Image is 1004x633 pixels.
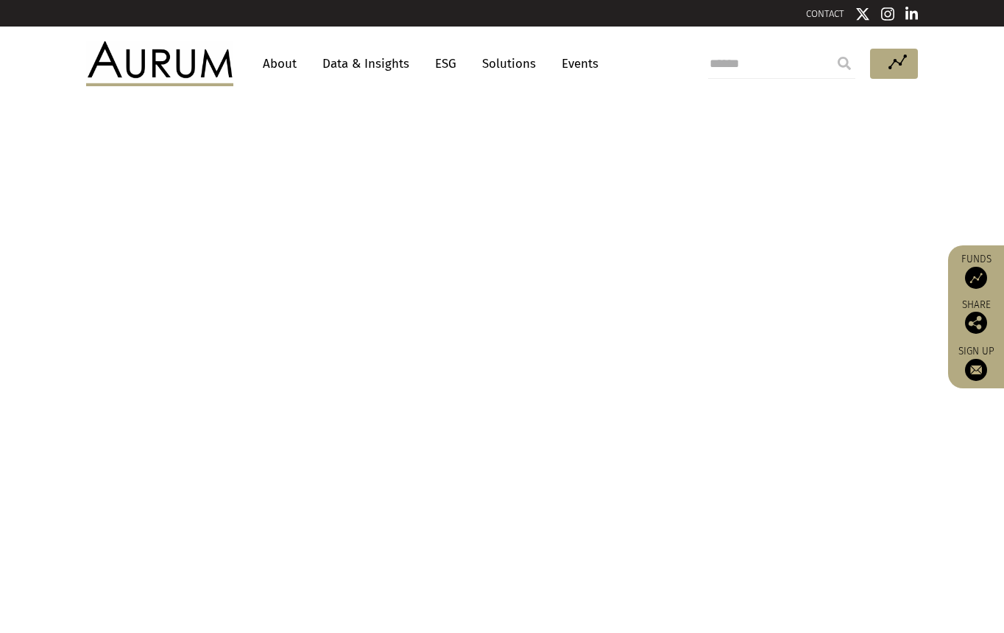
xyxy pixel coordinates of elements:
a: CONTACT [806,8,844,19]
div: Share [955,300,997,334]
img: Twitter icon [855,7,870,21]
a: Data & Insights [315,50,417,77]
img: Aurum [86,41,233,85]
img: Sign up to our newsletter [965,359,987,381]
a: ESG [428,50,464,77]
a: Solutions [475,50,543,77]
a: Funds [955,253,997,289]
img: Access Funds [965,267,987,289]
input: Submit [830,49,859,78]
a: About [255,50,304,77]
a: Events [554,50,598,77]
img: Instagram icon [881,7,894,21]
img: Linkedin icon [905,7,919,21]
img: Share this post [965,312,987,334]
a: Sign up [955,345,997,381]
